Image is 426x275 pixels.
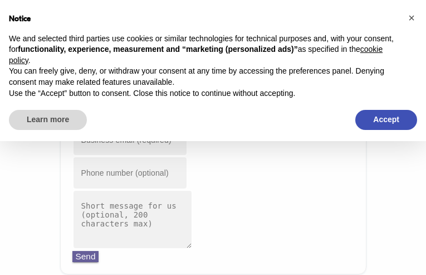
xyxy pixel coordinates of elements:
button: Send [72,251,99,262]
a: cookie policy [9,45,383,65]
span: × [408,12,415,24]
button: Close this notice [403,9,420,27]
p: Use the “Accept” button to consent. Close this notice to continue without accepting. [9,88,399,99]
button: Accept [355,110,417,130]
h2: Notice [9,13,399,25]
p: We and selected third parties use cookies or similar technologies for technical purposes and, wit... [9,33,399,66]
p: You can freely give, deny, or withdraw your consent at any time by accessing the preferences pane... [9,66,399,88]
input: Phone number (optional) [72,156,188,189]
strong: functionality, experience, measurement and “marketing (personalized ads)” [18,45,297,54]
button: Learn more [9,110,87,130]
